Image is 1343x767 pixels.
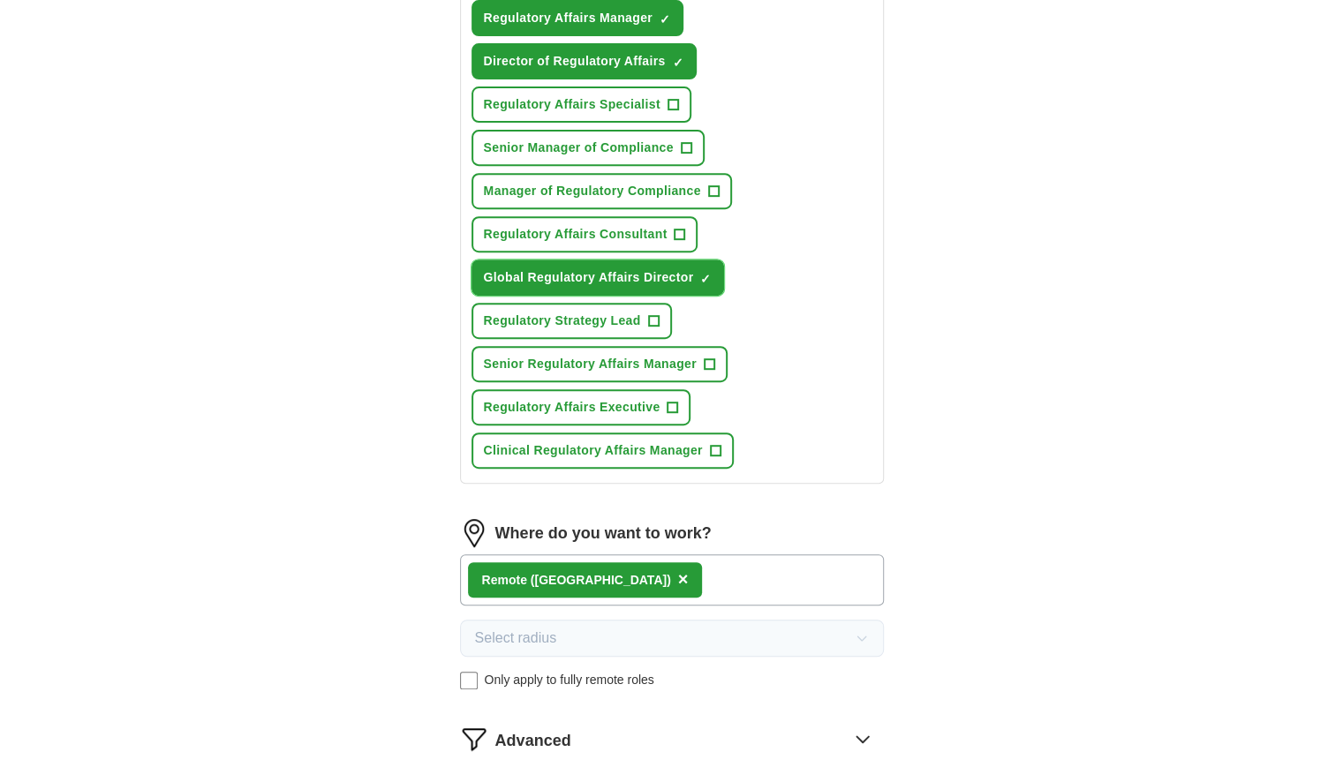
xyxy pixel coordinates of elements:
[660,12,670,26] span: ✓
[472,303,672,339] button: Regulatory Strategy Lead
[484,268,694,287] span: Global Regulatory Affairs Director
[472,432,734,469] button: Clinical Regulatory Affairs Manager
[472,259,725,296] button: Global Regulatory Affairs Director✓
[484,182,701,200] span: Manager of Regulatory Compliance
[484,95,660,114] span: Regulatory Affairs Specialist
[472,216,698,252] button: Regulatory Affairs Consultant
[495,522,712,545] label: Where do you want to work?
[484,312,641,330] span: Regulatory Strategy Lead
[472,346,728,382] button: Senior Regulatory Affairs Manager
[484,441,703,460] span: Clinical Regulatory Affairs Manager
[472,389,691,425] button: Regulatory Affairs Executive
[460,620,884,657] button: Select radius
[472,43,697,79] button: Director of Regulatory Affairs✓
[678,567,689,593] button: ×
[484,9,653,27] span: Regulatory Affairs Manager
[484,398,660,417] span: Regulatory Affairs Executive
[472,86,691,123] button: Regulatory Affairs Specialist
[460,672,478,689] input: Only apply to fully remote roles
[484,52,666,71] span: Director of Regulatory Affairs
[460,519,488,547] img: location.png
[700,272,711,286] span: ✓
[495,729,571,753] span: Advanced
[484,355,697,373] span: Senior Regulatory Affairs Manager
[482,571,671,590] div: Remote ([GEOGRAPHIC_DATA])
[460,725,488,753] img: filter
[484,139,674,157] span: Senior Manager of Compliance
[485,671,654,689] span: Only apply to fully remote roles
[472,130,705,166] button: Senior Manager of Compliance
[678,569,689,589] span: ×
[475,628,557,649] span: Select radius
[484,225,668,244] span: Regulatory Affairs Consultant
[673,56,683,70] span: ✓
[472,173,732,209] button: Manager of Regulatory Compliance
